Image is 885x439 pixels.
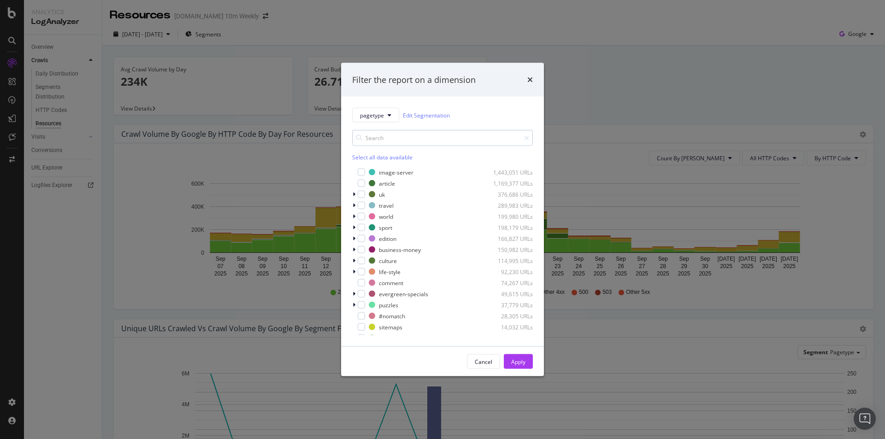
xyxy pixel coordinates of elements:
[379,334,417,342] div: money-mentor
[488,334,533,342] div: 11,398 URLs
[475,357,492,365] div: Cancel
[379,179,395,187] div: article
[352,74,476,86] div: Filter the report on a dimension
[379,290,428,298] div: evergreen-specials
[488,257,533,264] div: 114,995 URLs
[488,168,533,176] div: 1,443,051 URLs
[379,201,394,209] div: travel
[360,111,384,119] span: pagetype
[488,301,533,309] div: 37,779 URLs
[403,110,450,120] a: Edit Segmentation
[511,357,525,365] div: Apply
[352,108,399,123] button: pagetype
[379,301,398,309] div: puzzles
[854,408,876,430] div: Open Intercom Messenger
[488,312,533,320] div: 28,305 URLs
[488,179,533,187] div: 1,169,377 URLs
[379,268,401,275] div: life-style
[379,312,405,320] div: #nomatch
[527,74,533,86] div: times
[488,246,533,253] div: 150,982 URLs
[488,201,533,209] div: 289,983 URLs
[504,354,533,369] button: Apply
[488,268,533,275] div: 92,230 URLs
[488,290,533,298] div: 49,615 URLs
[488,190,533,198] div: 376,686 URLs
[488,323,533,331] div: 14,032 URLs
[379,257,397,264] div: culture
[379,223,392,231] div: sport
[379,279,403,287] div: comment
[379,168,413,176] div: image-server
[488,279,533,287] div: 74,267 URLs
[352,153,533,161] div: Select all data available
[488,212,533,220] div: 199,980 URLs
[379,234,396,242] div: edition
[379,246,421,253] div: business-money
[379,212,393,220] div: world
[488,234,533,242] div: 166,827 URLs
[379,323,402,331] div: sitemaps
[467,354,500,369] button: Cancel
[341,63,544,376] div: modal
[488,223,533,231] div: 198,179 URLs
[352,130,533,146] input: Search
[379,190,385,198] div: uk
